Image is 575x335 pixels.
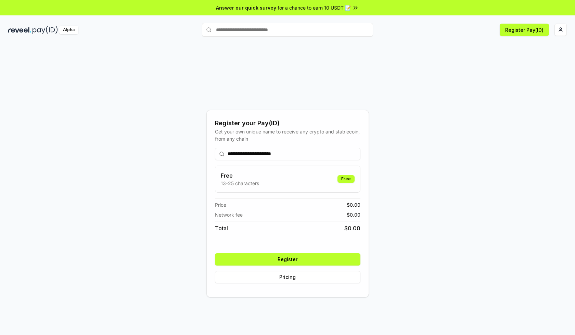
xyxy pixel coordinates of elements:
button: Register [215,253,360,266]
div: Free [337,175,355,183]
div: Get your own unique name to receive any crypto and stablecoin, from any chain [215,128,360,142]
span: $ 0.00 [344,224,360,232]
span: for a chance to earn 10 USDT 📝 [278,4,351,11]
button: Register Pay(ID) [500,24,549,36]
img: reveel_dark [8,26,31,34]
span: Price [215,201,226,208]
h3: Free [221,171,259,180]
span: Answer our quick survey [216,4,276,11]
span: Total [215,224,228,232]
p: 13-25 characters [221,180,259,187]
div: Alpha [59,26,78,34]
button: Pricing [215,271,360,283]
span: $ 0.00 [347,201,360,208]
span: Network fee [215,211,243,218]
span: $ 0.00 [347,211,360,218]
div: Register your Pay(ID) [215,118,360,128]
img: pay_id [33,26,58,34]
